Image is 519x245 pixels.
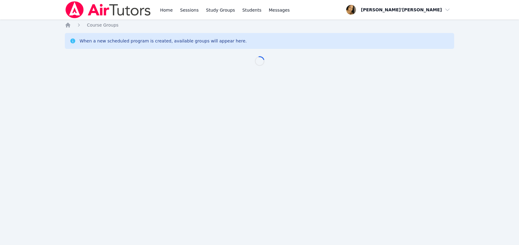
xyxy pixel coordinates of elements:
[87,22,118,28] a: Course Groups
[65,1,151,18] img: Air Tutors
[65,22,454,28] nav: Breadcrumb
[80,38,247,44] div: When a new scheduled program is created, available groups will appear here.
[87,23,118,27] span: Course Groups
[269,7,290,13] span: Messages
